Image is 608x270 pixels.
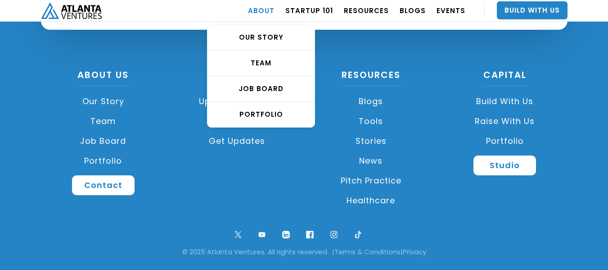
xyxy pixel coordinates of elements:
div: Job Board [207,84,315,93]
a: OUR STORY [207,25,315,50]
a: Privacy [403,247,426,256]
a: Build With Us [497,1,567,19]
a: Stories [309,131,434,151]
img: ig symbol [328,229,340,241]
img: youtube symbol [256,229,268,241]
a: Pitch Practice [309,171,434,191]
img: linkedin logo [280,229,292,241]
a: Contact [72,175,135,195]
a: Get Updates [175,131,300,151]
a: Resources [342,69,401,86]
a: Terms & Conditions [334,247,401,256]
a: Studio [473,156,536,175]
a: Portfolio [442,131,567,151]
a: Team [41,111,166,131]
a: Tools [309,111,434,131]
div: © 2025 Atlanta Ventures. All rights reserved. | | [14,247,594,256]
a: Healthcare [309,191,434,211]
img: tik tok logo [352,229,364,241]
a: About US [77,69,129,86]
a: Past Events [175,111,300,131]
a: Build with us [442,92,567,111]
div: OUR STORY [207,33,315,42]
a: Our Story [41,92,166,111]
a: Job Board [207,76,315,102]
a: TEAM [207,50,315,76]
a: Portfolio [41,151,166,171]
a: Blogs [309,92,434,111]
a: Raise with Us [442,111,567,131]
a: News [309,151,434,171]
div: PORTFOLIO [207,110,315,119]
a: Job Board [41,131,166,151]
a: Upcoming Events [175,92,300,111]
img: facebook logo [304,229,316,241]
a: PORTFOLIO [207,102,315,127]
a: CAPITAL [483,69,527,86]
div: TEAM [207,59,315,68]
